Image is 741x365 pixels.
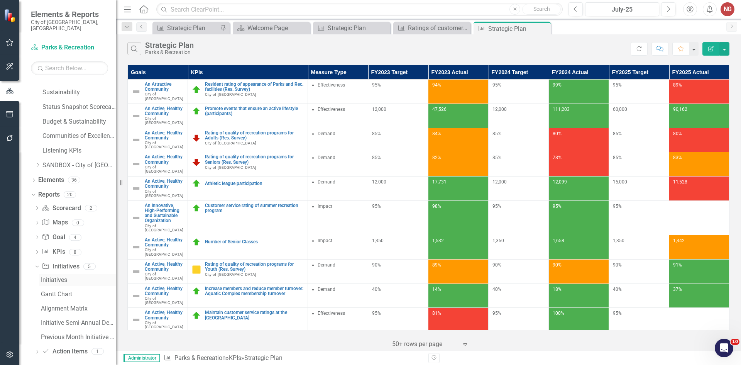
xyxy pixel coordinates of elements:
[315,23,388,33] a: Strategic Plan
[31,10,108,19] span: Elements & Reports
[145,41,194,49] div: Strategic Plan
[145,310,184,320] a: An Active, Healthy Community
[145,106,184,116] a: An Active, Healthy Community
[42,262,79,271] a: Initiatives
[38,190,60,199] a: Reports
[308,104,368,128] td: Double-Click to Edit
[42,161,116,170] a: SANDBOX - City of [GEOGRAPHIC_DATA]
[31,43,108,52] a: Parks & Recreation
[4,8,17,22] img: ClearPoint Strategy
[372,107,386,112] span: 12,000
[308,80,368,104] td: Double-Click to Edit
[613,311,622,316] span: 95%
[432,204,441,209] span: 98%
[533,6,550,12] span: Search
[244,354,283,362] div: Strategic Plan
[235,23,308,33] a: Welcome Page
[553,155,562,160] span: 78%
[553,262,562,268] span: 90%
[205,141,256,145] span: City of [GEOGRAPHIC_DATA]
[328,23,388,33] div: Strategic Plan
[492,82,501,88] span: 95%
[192,265,201,274] img: Caution
[372,262,381,268] span: 90%
[128,152,188,177] td: Double-Click to Edit Right Click for Context Menu
[318,155,335,160] span: Demand
[205,181,304,186] a: Athletic league participation
[188,177,308,201] td: Double-Click to Edit Right Click for Context Menu
[553,204,562,209] span: 95%
[247,23,308,33] div: Welcome Page
[132,87,141,96] img: Not Defined
[613,204,622,209] span: 95%
[132,315,141,324] img: Not Defined
[132,111,141,121] img: Not Defined
[205,82,304,92] a: Resident rating of appearance of Parks and Rec. facilities (Res. Survey)
[492,204,501,209] span: 95%
[613,107,627,112] span: 60,000
[42,204,81,213] a: Scorecard
[229,354,241,362] a: KPIs
[156,3,563,16] input: Search ClearPoint...
[613,287,622,292] span: 40%
[318,82,345,88] span: Effectiveness
[613,155,622,160] span: 85%
[41,305,116,312] div: Alignment Matrix
[585,2,659,16] button: July-25
[721,2,734,16] button: NG
[41,291,116,298] div: Gantt Chart
[145,189,183,198] span: City of [GEOGRAPHIC_DATA]
[372,155,381,160] span: 85%
[145,92,183,100] span: City of [GEOGRAPHIC_DATA]
[372,131,381,136] span: 85%
[492,287,501,292] span: 40%
[553,238,564,243] span: 1,658
[318,311,345,316] span: Effectiveness
[145,224,183,232] span: City of [GEOGRAPHIC_DATA]
[192,287,201,296] img: On Target
[192,311,201,320] img: On Target
[372,204,381,209] span: 95%
[72,219,84,226] div: 0
[42,132,116,141] a: Communities of Excellence
[492,262,501,268] span: 90%
[192,133,201,143] img: Below Plan
[673,179,687,185] span: 11,528
[128,284,188,308] td: Double-Click to Edit Right Click for Context Menu
[432,262,441,268] span: 89%
[145,262,184,272] a: An Active, Healthy Community
[673,287,682,292] span: 37%
[613,238,624,243] span: 1,350
[492,155,501,160] span: 85%
[372,82,381,88] span: 95%
[128,104,188,128] td: Double-Click to Edit Right Click for Context Menu
[318,238,332,243] span: Impact
[41,334,116,341] div: Previous Month Initiative Semi-Annual Department Report
[68,177,80,183] div: 36
[613,179,627,185] span: 15,000
[553,311,564,316] span: 100%
[145,286,184,296] a: An Active, Healthy Community
[41,319,116,326] div: Initiative Semi-Annual Department Report
[395,23,469,33] a: Ratings of customer service (Res. & Biz Surveys)
[308,259,368,284] td: Double-Click to Edit
[553,179,567,185] span: 12,099
[39,288,116,300] a: Gantt Chart
[318,204,332,209] span: Impact
[308,308,368,332] td: Double-Click to Edit
[432,179,447,185] span: 17,731
[145,321,183,329] span: City of [GEOGRAPHIC_DATA]
[188,235,308,260] td: Double-Click to Edit Right Click for Context Menu
[31,19,108,32] small: City of [GEOGRAPHIC_DATA], [GEOGRAPHIC_DATA]
[123,354,160,362] span: Administrator
[188,104,308,128] td: Double-Click to Edit Right Click for Context Menu
[91,348,104,355] div: 1
[308,128,368,152] td: Double-Click to Edit
[132,184,141,193] img: Not Defined
[308,235,368,260] td: Double-Click to Edit
[145,116,183,125] span: City of [GEOGRAPHIC_DATA]
[132,291,141,300] img: Not Defined
[432,131,441,136] span: 84%
[372,238,384,243] span: 1,350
